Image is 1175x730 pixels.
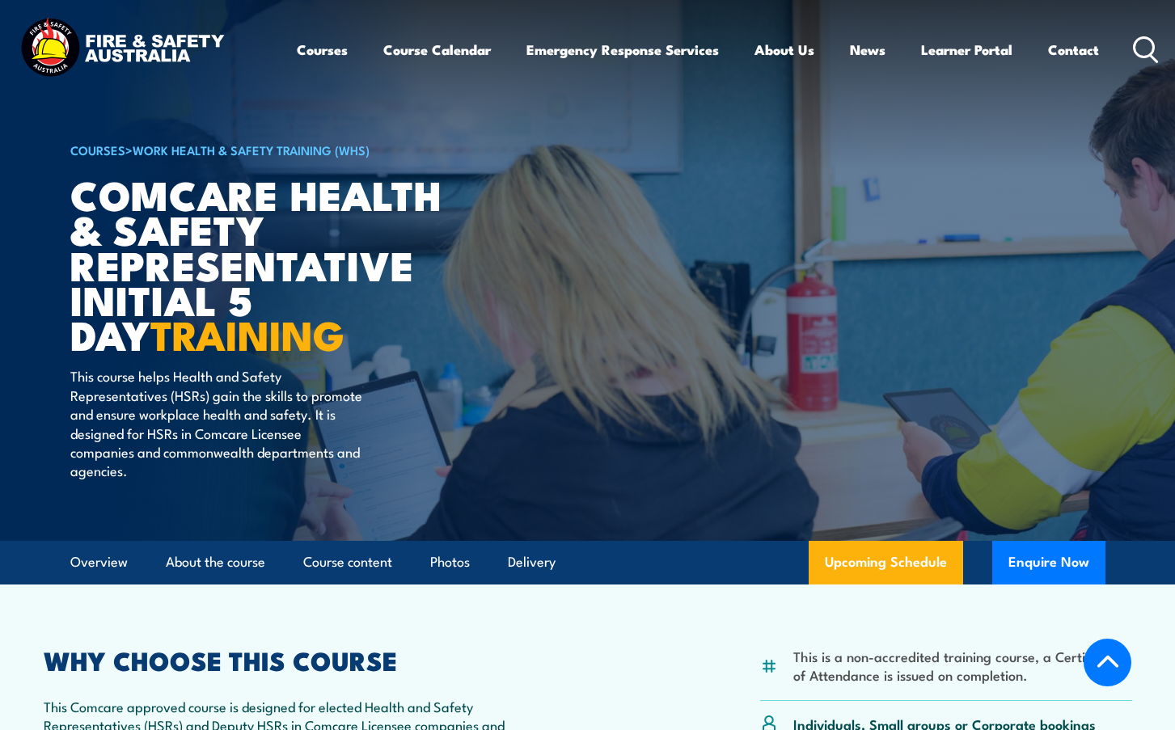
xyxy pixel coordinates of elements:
a: Overview [70,541,128,584]
a: Course content [303,541,392,584]
a: Photos [430,541,470,584]
a: Upcoming Schedule [809,541,963,584]
a: About Us [754,28,814,71]
a: Contact [1048,28,1099,71]
h1: Comcare Health & Safety Representative Initial 5 Day [70,176,470,351]
a: Emergency Response Services [526,28,719,71]
li: This is a non-accredited training course, a Certificate of Attendance is issued on completion. [793,647,1132,685]
h6: > [70,140,470,159]
h2: WHY CHOOSE THIS COURSE [44,648,516,671]
a: About the course [166,541,265,584]
a: Courses [297,28,348,71]
a: News [850,28,885,71]
strong: TRAINING [150,302,344,365]
a: Work Health & Safety Training (WHS) [133,141,370,158]
a: Course Calendar [383,28,491,71]
a: Learner Portal [921,28,1012,71]
button: Enquire Now [992,541,1105,584]
p: This course helps Health and Safety Representatives (HSRs) gain the skills to promote and ensure ... [70,366,366,479]
a: COURSES [70,141,125,158]
a: Delivery [508,541,556,584]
